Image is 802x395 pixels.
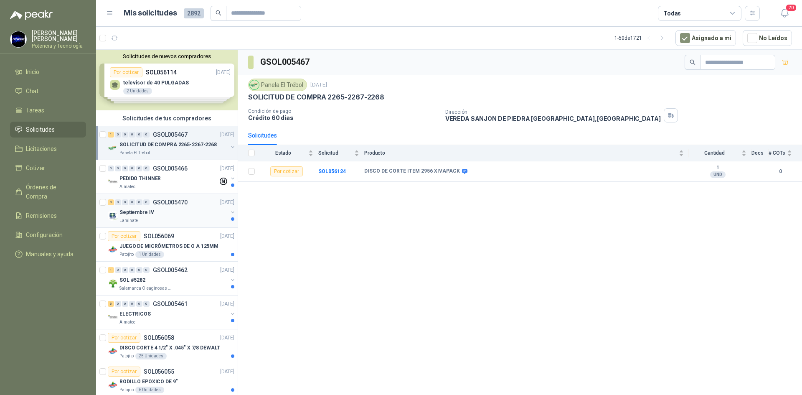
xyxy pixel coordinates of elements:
span: Estado [260,150,307,156]
p: [PERSON_NAME] [PERSON_NAME] [32,30,86,42]
a: Tareas [10,102,86,118]
a: Configuración [10,227,86,243]
p: GSOL005461 [153,301,188,307]
span: Manuales y ayuda [26,250,74,259]
p: SOL056058 [144,335,174,341]
span: Chat [26,87,38,96]
img: Company Logo [108,177,118,187]
span: Solicitudes [26,125,55,134]
p: Almatec [119,319,135,326]
p: SOL056055 [144,369,174,375]
h3: GSOL005467 [260,56,311,69]
span: Remisiones [26,211,57,220]
p: [DATE] [220,300,234,308]
a: Inicio [10,64,86,80]
p: SOL #5282 [119,276,145,284]
div: 0 [143,132,150,138]
p: GSOL005462 [153,267,188,273]
div: 0 [136,301,142,307]
div: 0 [115,132,121,138]
p: GSOL005470 [153,199,188,205]
span: Producto [364,150,677,156]
span: Solicitud [318,150,353,156]
a: 3 0 0 0 0 0 GSOL005470[DATE] Company LogoSeptiembre IVLaminate [108,197,236,224]
span: search [690,59,695,65]
span: Cantidad [689,150,740,156]
span: Órdenes de Compra [26,183,78,201]
span: Cotizar [26,163,45,173]
a: 0 0 0 0 0 0 GSOL005466[DATE] Company LogoPEDIDO THINNERAlmatec [108,163,236,190]
p: GSOL005466 [153,166,188,171]
span: search [216,10,221,16]
div: Por cotizar [270,166,303,176]
div: UND [710,171,726,178]
div: 0 [129,166,135,171]
div: Todas [663,9,681,18]
p: Dirección [445,109,661,115]
div: Solicitudes [248,131,277,140]
img: Company Logo [108,346,118,356]
button: Solicitudes de nuevos compradores [99,53,234,59]
div: 3 [108,199,114,205]
span: Inicio [26,67,39,76]
span: 2892 [184,8,204,18]
a: 1 0 0 0 0 0 GSOL005462[DATE] Company LogoSOL #5282Salamanca Oleaginosas SAS [108,265,236,292]
th: Estado [260,145,318,161]
th: Solicitud [318,145,364,161]
p: [DATE] [220,232,234,240]
p: Almatec [119,183,135,190]
div: 0 [115,199,121,205]
a: 1 0 0 0 0 0 GSOL005467[DATE] Company LogoSOLICITUD DE COMPRA 2265-2267-2268Panela El Trébol [108,130,236,156]
img: Company Logo [108,312,118,322]
div: 0 [122,301,128,307]
span: Tareas [26,106,44,115]
div: 0 [136,132,142,138]
a: Por cotizarSOL056058[DATE] Company LogoDISCO CORTE 4 1/2" X .045" X 7/8 DEWALTPatojito25 Unidades [96,329,238,363]
p: Salamanca Oleaginosas SAS [119,285,172,292]
a: Órdenes de Compra [10,179,86,204]
div: 0 [108,166,114,171]
div: 0 [129,132,135,138]
a: Cotizar [10,160,86,176]
div: 0 [115,267,121,273]
img: Company Logo [10,31,26,47]
div: 0 [143,301,150,307]
p: [DATE] [220,368,234,376]
a: SOL056124 [318,168,346,174]
p: Condición de pago [248,108,439,114]
div: 25 Unidades [135,353,167,359]
div: Solicitudes de tus compradores [96,110,238,126]
div: 1 [108,132,114,138]
div: Panela El Trébol [248,79,307,91]
p: Panela El Trébol [119,150,150,156]
a: Remisiones [10,208,86,224]
div: 0 [143,199,150,205]
button: Asignado a mi [675,30,736,46]
p: [DATE] [220,199,234,206]
b: 1 [689,165,746,171]
div: 0 [129,301,135,307]
p: SOLICITUD DE COMPRA 2265-2267-2268 [248,93,384,102]
div: 0 [129,199,135,205]
div: 0 [129,267,135,273]
span: Configuración [26,230,63,240]
div: 0 [122,267,128,273]
p: [DATE] [220,334,234,342]
img: Logo peakr [10,10,53,20]
p: PEDIDO THINNER [119,175,161,183]
img: Company Logo [108,211,118,221]
p: Potencia y Tecnología [32,43,86,48]
p: [DATE] [220,165,234,173]
div: 0 [136,166,142,171]
p: GSOL005467 [153,132,188,138]
span: # COTs [769,150,785,156]
div: 0 [115,166,121,171]
div: 0 [115,301,121,307]
p: SOLICITUD DE COMPRA 2265-2267-2268 [119,141,217,149]
p: Patojito [119,387,134,393]
b: 0 [769,168,792,176]
p: [DATE] [220,266,234,274]
div: Por cotizar [108,333,140,343]
p: Patojito [119,251,134,258]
